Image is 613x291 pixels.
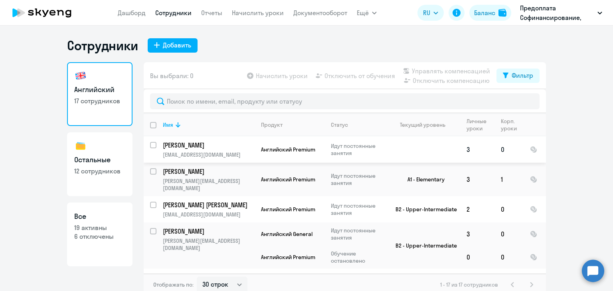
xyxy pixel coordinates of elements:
div: Имя [163,121,173,128]
a: [PERSON_NAME] [163,227,254,236]
p: Идут постоянные занятия [331,142,386,157]
div: Добавить [163,40,191,50]
img: english [74,69,87,82]
span: Английский Premium [261,206,315,213]
div: Текущий уровень [392,121,460,128]
h1: Сотрудники [67,37,138,53]
button: Добавить [148,38,198,53]
img: balance [498,9,506,17]
p: [PERSON_NAME] [PERSON_NAME] [163,201,253,209]
p: Идут постоянные занятия [331,202,386,216]
span: Вы выбрали: 0 [150,71,194,81]
span: Ещё [357,8,369,18]
p: [EMAIL_ADDRESS][DOMAIN_NAME] [163,151,254,158]
a: Дашборд [118,9,146,17]
p: [PERSON_NAME] [163,273,253,282]
td: 0 [494,246,524,269]
h3: Остальные [74,155,125,165]
p: [EMAIL_ADDRESS][DOMAIN_NAME] [163,211,254,218]
div: Корп. уроки [501,118,523,132]
p: [PERSON_NAME] [163,141,253,149]
p: Предоплата Софинансирование, ХАЯТ МАРКЕТИНГ, ООО [520,3,594,22]
td: A1 - Elementary [386,163,460,196]
td: B2 - Upper-Intermediate [386,222,460,269]
td: 3 [460,163,494,196]
h3: Английский [74,85,125,95]
div: Продукт [261,121,283,128]
span: Английский Premium [261,176,315,183]
a: Остальные12 сотрудников [67,132,132,196]
td: B2 - Upper-Intermediate [386,196,460,222]
img: others [74,140,87,152]
button: Ещё [357,5,377,21]
td: 3 [460,222,494,246]
a: Английский17 сотрудников [67,62,132,126]
p: [PERSON_NAME][EMAIL_ADDRESS][DOMAIN_NAME] [163,177,254,192]
button: RU [417,5,444,21]
p: 19 активны [74,223,125,232]
div: Фильтр [512,71,533,80]
td: 0 [494,196,524,222]
span: Английский Premium [261,254,315,261]
div: Статус [331,121,348,128]
td: 1 [494,163,524,196]
p: 12 сотрудников [74,167,125,175]
p: 17 сотрудников [74,96,125,105]
a: [PERSON_NAME] [163,167,254,176]
a: [PERSON_NAME] [163,273,254,282]
p: [PERSON_NAME] [163,227,253,236]
td: 0 [494,222,524,246]
p: [PERSON_NAME] [163,167,253,176]
a: Сотрудники [155,9,192,17]
div: Баланс [474,8,495,18]
span: Отображать по: [153,281,194,288]
a: [PERSON_NAME] [PERSON_NAME] [163,201,254,209]
a: [PERSON_NAME] [163,141,254,149]
td: 2 [460,196,494,222]
div: Личные уроки [467,118,494,132]
a: Документооборот [293,9,347,17]
p: Обучение остановлено [331,250,386,264]
td: 3 [460,136,494,163]
a: Начислить уроки [232,9,284,17]
span: RU [423,8,430,18]
p: [PERSON_NAME][EMAIL_ADDRESS][DOMAIN_NAME] [163,237,254,252]
span: Английский General [261,230,312,238]
span: Английский Premium [261,146,315,153]
p: 6 отключены [74,232,125,241]
span: 1 - 17 из 17 сотрудников [440,281,498,288]
div: Текущий уровень [400,121,445,128]
button: Балансbalance [469,5,511,21]
div: Имя [163,121,254,128]
input: Поиск по имени, email, продукту или статусу [150,93,540,109]
td: 0 [494,136,524,163]
a: Все19 активны6 отключены [67,203,132,266]
button: Предоплата Софинансирование, ХАЯТ МАРКЕТИНГ, ООО [516,3,606,22]
td: 0 [460,246,494,269]
p: Идут постоянные занятия [331,227,386,241]
p: Идут постоянные занятия [331,172,386,187]
a: Отчеты [201,9,222,17]
button: Фильтр [496,69,540,83]
h3: Все [74,211,125,222]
